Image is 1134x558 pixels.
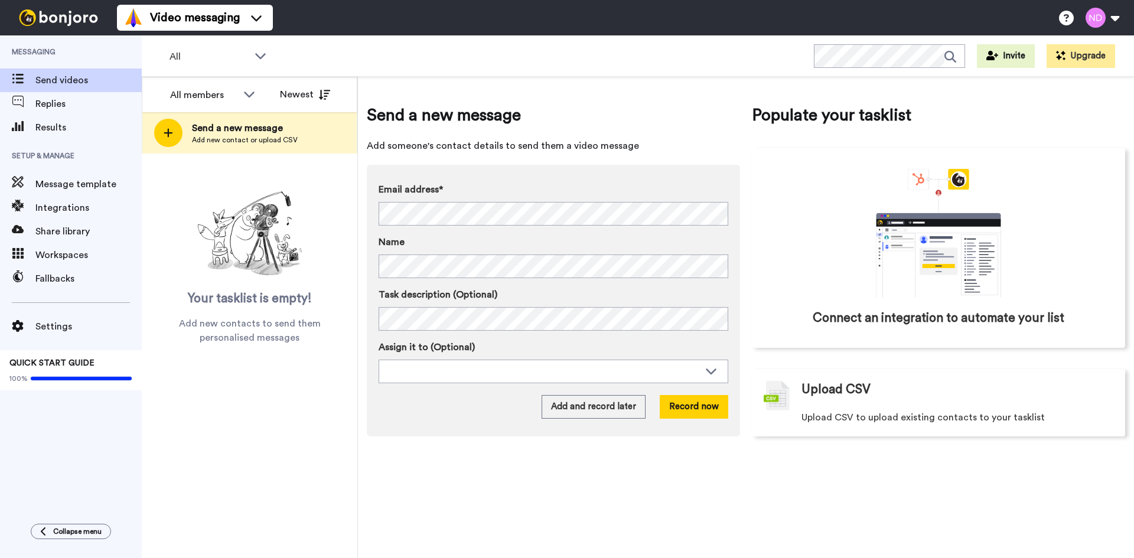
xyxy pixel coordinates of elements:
[192,121,298,135] span: Send a new message
[379,235,405,249] span: Name
[35,97,142,111] span: Replies
[53,527,102,536] span: Collapse menu
[35,73,142,87] span: Send videos
[367,103,740,127] span: Send a new message
[192,135,298,145] span: Add new contact or upload CSV
[35,120,142,135] span: Results
[188,290,312,308] span: Your tasklist is empty!
[31,524,111,539] button: Collapse menu
[271,83,339,106] button: Newest
[379,340,728,354] label: Assign it to (Optional)
[9,374,28,383] span: 100%
[35,224,142,239] span: Share library
[35,177,142,191] span: Message template
[752,103,1125,127] span: Populate your tasklist
[9,359,94,367] span: QUICK START GUIDE
[170,50,249,64] span: All
[850,169,1027,298] div: animation
[35,248,142,262] span: Workspaces
[379,288,728,302] label: Task description (Optional)
[35,272,142,286] span: Fallbacks
[191,187,309,281] img: ready-set-action.png
[801,410,1045,425] span: Upload CSV to upload existing contacts to your tasklist
[542,395,646,419] button: Add and record later
[801,381,871,399] span: Upload CSV
[1047,44,1115,68] button: Upgrade
[367,139,740,153] span: Add someone's contact details to send them a video message
[977,44,1035,68] button: Invite
[813,309,1064,327] span: Connect an integration to automate your list
[764,381,790,410] img: csv-grey.png
[379,182,728,197] label: Email address*
[124,8,143,27] img: vm-color.svg
[14,9,103,26] img: bj-logo-header-white.svg
[660,395,728,419] button: Record now
[150,9,240,26] span: Video messaging
[159,316,340,345] span: Add new contacts to send them personalised messages
[170,88,237,102] div: All members
[35,319,142,334] span: Settings
[35,201,142,215] span: Integrations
